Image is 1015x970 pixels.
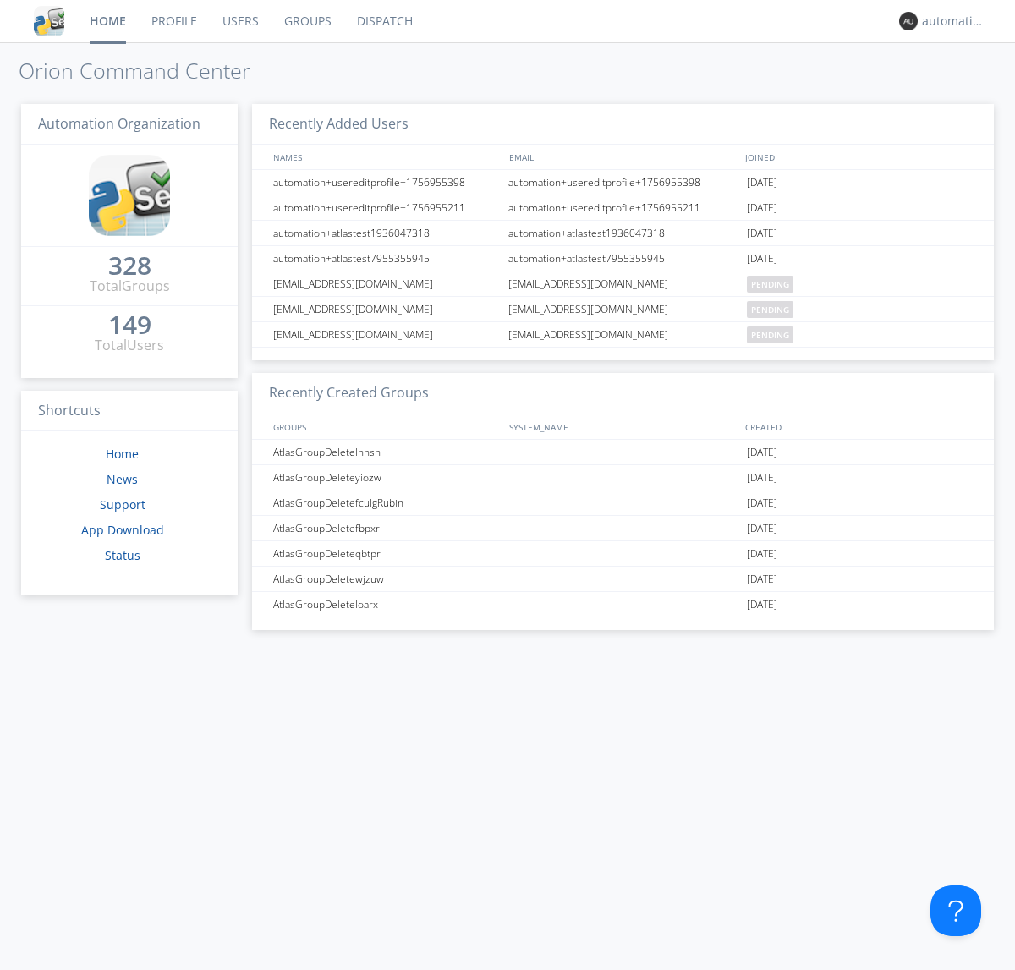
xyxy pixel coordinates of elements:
span: [DATE] [747,195,777,221]
a: [EMAIL_ADDRESS][DOMAIN_NAME][EMAIL_ADDRESS][DOMAIN_NAME]pending [252,322,994,348]
div: [EMAIL_ADDRESS][DOMAIN_NAME] [504,297,743,321]
a: 149 [108,316,151,336]
span: [DATE] [747,221,777,246]
img: cddb5a64eb264b2086981ab96f4c1ba7 [34,6,64,36]
h3: Shortcuts [21,391,238,432]
span: pending [747,301,793,318]
div: [EMAIL_ADDRESS][DOMAIN_NAME] [269,322,503,347]
div: AtlasGroupDeletelnnsn [269,440,503,464]
img: cddb5a64eb264b2086981ab96f4c1ba7 [89,155,170,236]
div: automation+atlastest1936047318 [269,221,503,245]
span: pending [747,276,793,293]
span: [DATE] [747,465,777,490]
div: 328 [108,257,151,274]
span: [DATE] [747,170,777,195]
a: Home [106,446,139,462]
div: automation+usereditprofile+1756955398 [269,170,503,195]
div: EMAIL [505,145,741,169]
a: automation+usereditprofile+1756955211automation+usereditprofile+1756955211[DATE] [252,195,994,221]
a: Status [105,547,140,563]
a: [EMAIL_ADDRESS][DOMAIN_NAME][EMAIL_ADDRESS][DOMAIN_NAME]pending [252,271,994,297]
div: AtlasGroupDeleteyiozw [269,465,503,490]
span: [DATE] [747,490,777,516]
div: GROUPS [269,414,501,439]
div: [EMAIL_ADDRESS][DOMAIN_NAME] [269,271,503,296]
iframe: Toggle Customer Support [930,885,981,936]
div: CREATED [741,414,978,439]
a: AtlasGroupDeletefculgRubin[DATE] [252,490,994,516]
a: AtlasGroupDeleteyiozw[DATE] [252,465,994,490]
div: automation+atlastest1936047318 [504,221,743,245]
div: AtlasGroupDeletefculgRubin [269,490,503,515]
div: SYSTEM_NAME [505,414,741,439]
div: AtlasGroupDeleteqbtpr [269,541,503,566]
span: [DATE] [747,541,777,567]
div: automation+usereditprofile+1756955211 [269,195,503,220]
div: [EMAIL_ADDRESS][DOMAIN_NAME] [504,322,743,347]
div: JOINED [741,145,978,169]
span: [DATE] [747,592,777,617]
div: AtlasGroupDeleteloarx [269,592,503,617]
div: automation+usereditprofile+1756955211 [504,195,743,220]
a: AtlasGroupDeletefbpxr[DATE] [252,516,994,541]
span: pending [747,326,793,343]
a: 328 [108,257,151,277]
div: automation+usereditprofile+1756955398 [504,170,743,195]
a: [EMAIL_ADDRESS][DOMAIN_NAME][EMAIL_ADDRESS][DOMAIN_NAME]pending [252,297,994,322]
a: News [107,471,138,487]
div: [EMAIL_ADDRESS][DOMAIN_NAME] [269,297,503,321]
a: automation+atlastest1936047318automation+atlastest1936047318[DATE] [252,221,994,246]
a: automation+atlastest7955355945automation+atlastest7955355945[DATE] [252,246,994,271]
div: 149 [108,316,151,333]
div: AtlasGroupDeletewjzuw [269,567,503,591]
div: Total Groups [90,277,170,296]
h3: Recently Created Groups [252,373,994,414]
div: NAMES [269,145,501,169]
div: automation+atlastest7955355945 [269,246,503,271]
img: 373638.png [899,12,918,30]
div: [EMAIL_ADDRESS][DOMAIN_NAME] [504,271,743,296]
span: [DATE] [747,516,777,541]
div: Total Users [95,336,164,355]
span: [DATE] [747,246,777,271]
div: AtlasGroupDeletefbpxr [269,516,503,540]
span: Automation Organization [38,114,200,133]
a: Support [100,496,145,512]
div: automation+atlas0035 [922,13,985,30]
span: [DATE] [747,440,777,465]
div: automation+atlastest7955355945 [504,246,743,271]
a: AtlasGroupDeletelnnsn[DATE] [252,440,994,465]
a: AtlasGroupDeletewjzuw[DATE] [252,567,994,592]
a: AtlasGroupDeleteloarx[DATE] [252,592,994,617]
a: App Download [81,522,164,538]
h3: Recently Added Users [252,104,994,145]
a: automation+usereditprofile+1756955398automation+usereditprofile+1756955398[DATE] [252,170,994,195]
span: [DATE] [747,567,777,592]
a: AtlasGroupDeleteqbtpr[DATE] [252,541,994,567]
